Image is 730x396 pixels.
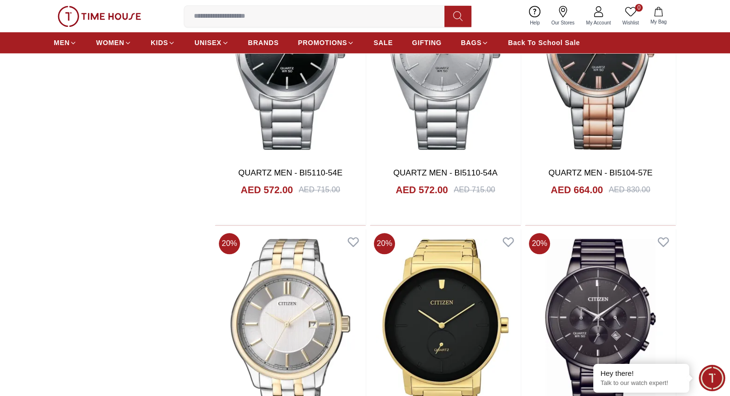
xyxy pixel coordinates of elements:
a: PROMOTIONS [298,34,355,51]
span: 20 % [529,233,550,254]
img: ... [58,6,141,27]
span: KIDS [151,38,168,47]
a: QUARTZ MEN - BI5110-54E [239,168,343,177]
a: KIDS [151,34,175,51]
span: Back To School Sale [508,38,580,47]
a: WOMEN [96,34,132,51]
span: My Account [582,19,615,26]
a: SALE [373,34,393,51]
div: AED 830.00 [609,184,650,196]
span: WOMEN [96,38,124,47]
div: AED 715.00 [299,184,340,196]
a: QUARTZ MEN - BI5104-57E [549,168,653,177]
span: Wishlist [619,19,643,26]
span: BRANDS [248,38,279,47]
a: Back To School Sale [508,34,580,51]
a: BRANDS [248,34,279,51]
a: MEN [54,34,77,51]
span: 20 % [219,233,240,254]
div: Chat Widget [699,365,725,391]
span: Our Stores [548,19,578,26]
span: Help [526,19,544,26]
span: My Bag [646,18,670,25]
span: BAGS [461,38,481,47]
a: BAGS [461,34,489,51]
a: UNISEX [194,34,228,51]
a: QUARTZ MEN - BI5110-54A [394,168,498,177]
h4: AED 572.00 [240,183,293,197]
a: 0Wishlist [617,4,645,28]
span: SALE [373,38,393,47]
span: UNISEX [194,38,221,47]
span: PROMOTIONS [298,38,347,47]
h4: AED 664.00 [550,183,603,197]
span: 0 [635,4,643,12]
p: Talk to our watch expert! [600,379,682,387]
span: MEN [54,38,70,47]
div: Hey there! [600,369,682,378]
a: Help [524,4,546,28]
span: 20 % [374,233,395,254]
a: Our Stores [546,4,580,28]
div: AED 715.00 [454,184,495,196]
h4: AED 572.00 [395,183,448,197]
button: My Bag [645,5,672,27]
a: GIFTING [412,34,442,51]
span: GIFTING [412,38,442,47]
